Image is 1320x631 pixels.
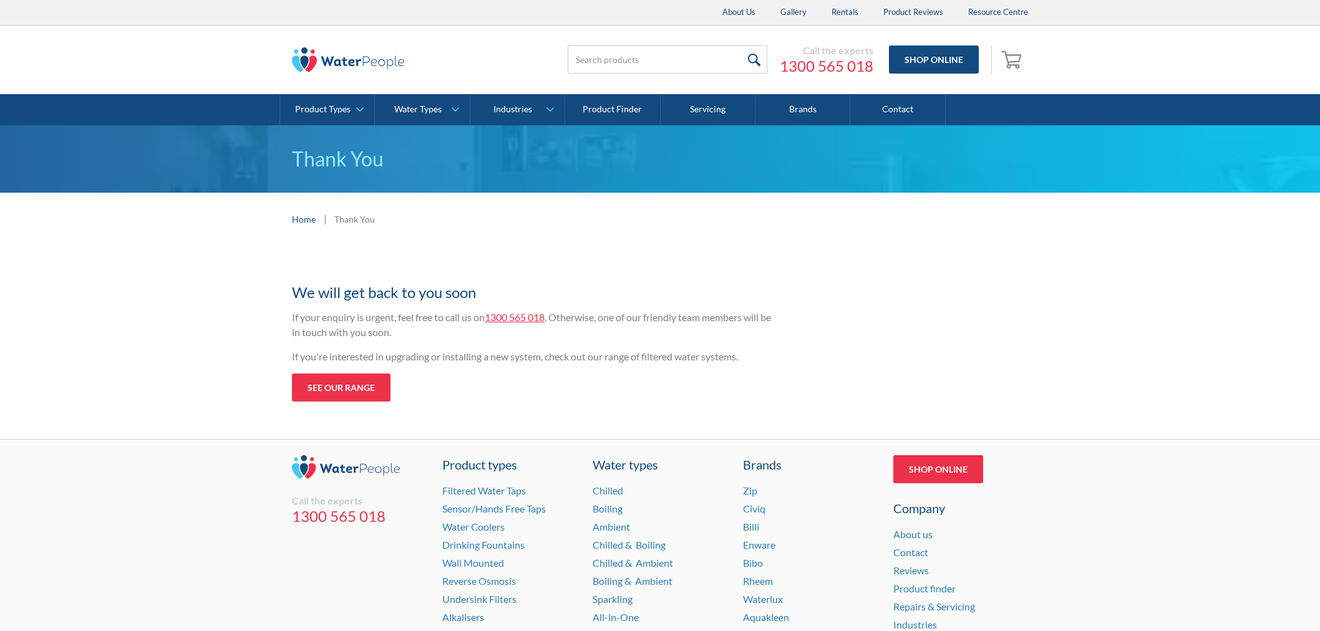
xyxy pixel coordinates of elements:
[850,94,945,125] a: Contact
[593,539,666,551] a: Chilled & Boiling
[893,499,1028,518] div: Company
[743,575,773,587] a: Rheem
[893,564,929,576] a: Reviews
[568,46,767,74] input: Search products
[893,619,937,630] a: Industries
[893,528,933,540] a: About us
[442,503,546,514] a: Sensor/Hands Free Taps
[743,539,775,551] a: Enware
[889,46,979,74] a: Shop Online
[743,455,878,474] div: Brands
[998,45,1028,75] a: Open cart
[661,94,755,125] a: Servicing
[593,611,639,623] a: All-in-One
[743,557,763,569] a: Bibo
[565,94,660,125] a: Product Finder
[295,104,351,115] div: Product Types
[442,557,504,569] a: Wall Mounted
[743,521,759,532] a: Billi
[593,503,623,514] a: Boiling
[292,494,427,507] div: Call the experts
[394,104,442,115] div: Water Types
[593,575,672,587] a: Boiling & Ambient
[1001,49,1025,69] img: shopping cart
[292,507,427,526] a: 1300 565 018
[593,593,633,605] a: Sparkling
[292,373,391,402] a: See our range
[780,57,873,75] a: 1300 565 018
[485,311,545,323] a: 1300 565 018
[292,258,779,275] h1: Thanks for your enquiry
[442,521,505,532] a: Water Coolers
[593,484,623,496] a: Chilled
[442,539,525,551] a: Drinking Fountains
[442,593,517,605] a: Undersink Filters
[292,47,404,72] img: The Water People
[743,611,789,623] a: Aquakleen
[292,144,1028,174] p: Thank You
[593,521,630,532] a: Ambient
[893,582,956,594] a: Product finder
[442,611,484,623] a: Alkalisers
[593,455,727,474] a: Water types
[743,484,757,496] a: Zip
[780,44,873,57] div: Call the experts
[893,546,928,558] a: Contact
[493,104,532,115] div: Industries
[893,600,975,612] a: Repairs & Servicing
[442,484,526,496] a: Filtered Water Taps
[292,213,316,226] a: Home
[743,593,783,605] a: Waterlux
[280,94,374,125] a: Product Types
[442,575,516,587] a: Reverse Osmosis
[334,213,375,226] div: Thank You
[593,557,673,569] a: Chilled & Ambient
[470,94,565,125] a: Industries
[292,310,779,340] p: If your enquiry is urgent, feel free to call us on . Otherwise, one of our friendly team members ...
[893,455,983,483] a: Shop Online
[375,94,469,125] a: Water Types
[755,94,850,125] a: Brands
[442,455,577,474] a: Product types
[743,503,765,514] a: Civiq
[322,211,328,226] div: |
[292,349,779,364] p: If you're interested in upgrading or installing a new system, check out our range of filtered wat...
[292,281,779,304] h2: We will get back to you soon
